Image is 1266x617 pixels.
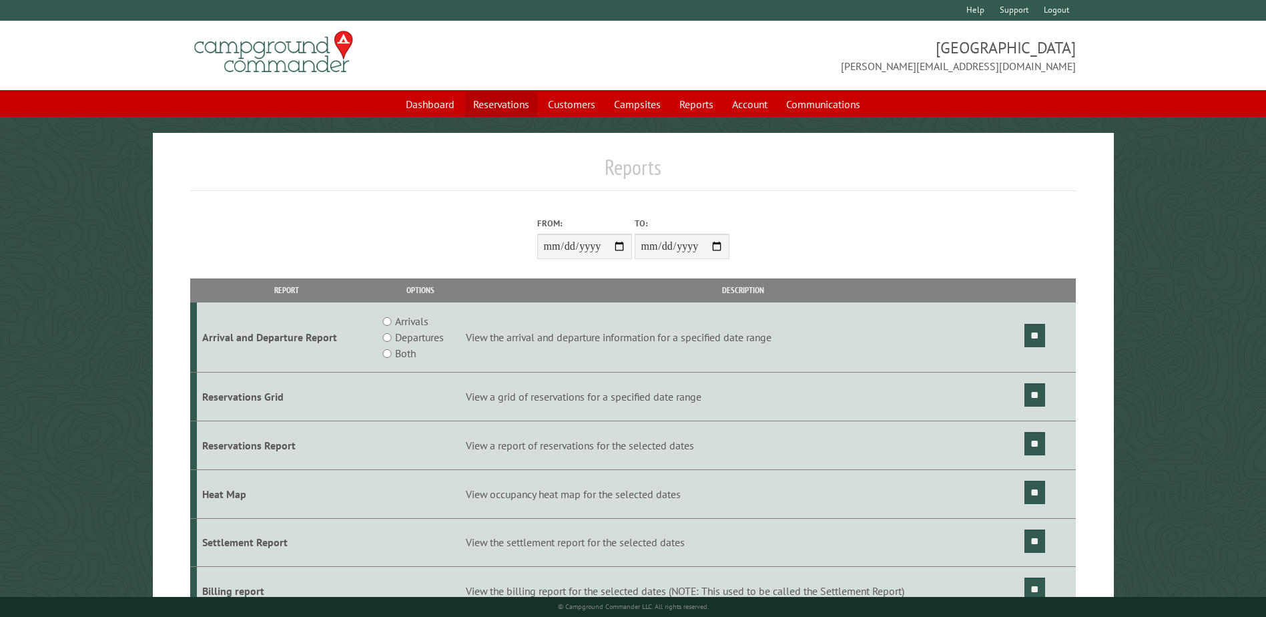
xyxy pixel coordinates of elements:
[395,329,444,345] label: Departures
[376,278,463,302] th: Options
[398,91,462,117] a: Dashboard
[633,37,1076,74] span: [GEOGRAPHIC_DATA] [PERSON_NAME][EMAIL_ADDRESS][DOMAIN_NAME]
[724,91,775,117] a: Account
[197,421,376,469] td: Reservations Report
[395,313,428,329] label: Arrivals
[464,373,1022,421] td: View a grid of reservations for a specified date range
[190,26,357,78] img: Campground Commander
[540,91,603,117] a: Customers
[197,278,376,302] th: Report
[778,91,868,117] a: Communications
[465,91,537,117] a: Reservations
[464,518,1022,567] td: View the settlement report for the selected dates
[197,518,376,567] td: Settlement Report
[197,469,376,518] td: Heat Map
[190,154,1075,191] h1: Reports
[197,302,376,373] td: Arrival and Departure Report
[558,602,709,611] small: © Campground Commander LLC. All rights reserved.
[464,421,1022,469] td: View a report of reservations for the selected dates
[197,373,376,421] td: Reservations Grid
[464,567,1022,616] td: View the billing report for the selected dates (NOTE: This used to be called the Settlement Report)
[197,567,376,616] td: Billing report
[635,217,729,230] label: To:
[464,278,1022,302] th: Description
[606,91,669,117] a: Campsites
[395,345,416,361] label: Both
[464,469,1022,518] td: View occupancy heat map for the selected dates
[671,91,721,117] a: Reports
[464,302,1022,373] td: View the arrival and departure information for a specified date range
[537,217,632,230] label: From:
